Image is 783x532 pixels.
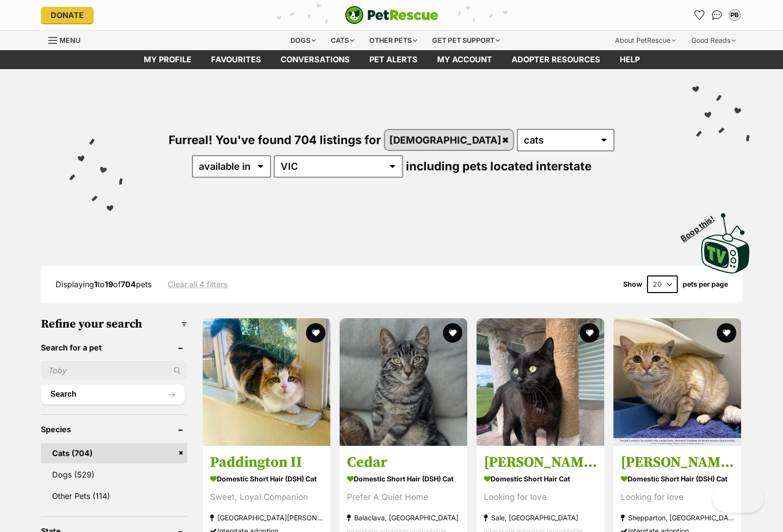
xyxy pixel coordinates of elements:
[41,464,187,485] a: Dogs (529)
[443,323,462,343] button: favourite
[484,471,597,485] strong: Domestic Short Hair Cat
[347,490,460,503] div: Prefer A Quiet Home
[484,511,597,524] strong: Sale, [GEOGRAPHIC_DATA]
[692,7,743,23] ul: Account quick links
[210,453,323,471] h3: Paddington II
[406,159,592,173] span: including pets located interstate
[41,443,187,463] a: Cats (704)
[712,483,764,513] iframe: Help Scout Beacon - Open
[701,204,750,275] a: Boop this!
[685,31,743,50] div: Good Reads
[41,361,187,380] input: Toby
[580,323,599,343] button: favourite
[306,323,325,343] button: favourite
[363,31,424,50] div: Other pets
[347,453,460,471] h3: Cedar
[56,279,152,289] span: Displaying to of pets
[502,50,610,69] a: Adopter resources
[610,50,649,69] a: Help
[345,6,439,24] a: PetRescue
[134,50,201,69] a: My profile
[621,511,734,524] strong: Shepparton, [GEOGRAPHIC_DATA]
[169,133,381,147] span: Furreal! You've found 704 listings for
[210,511,323,524] strong: [GEOGRAPHIC_DATA][PERSON_NAME][GEOGRAPHIC_DATA]
[210,490,323,503] div: Sweet, Loyal Companion
[709,7,725,23] a: Conversations
[284,31,323,50] div: Dogs
[201,50,271,69] a: Favourites
[347,511,460,524] strong: Balaclava, [GEOGRAPHIC_DATA]
[623,280,642,288] span: Show
[48,31,87,48] a: Menu
[613,318,741,446] img: Charlie - Domestic Short Hair (DSH) Cat
[105,279,113,289] strong: 19
[360,50,427,69] a: Pet alerts
[203,318,330,446] img: Paddington II - Domestic Short Hair (DSH) Cat
[730,10,740,20] div: PB
[621,453,734,471] h3: [PERSON_NAME]
[717,323,737,343] button: favourite
[41,385,185,404] button: Search
[425,31,507,50] div: Get pet support
[345,6,439,24] img: logo-cat-932fe2b9b8326f06289b0f2fb663e598f794de774fb13d1741a6617ecf9a85b4.svg
[340,318,467,446] img: Cedar - Domestic Short Hair (DSH) Cat
[94,279,97,289] strong: 1
[41,425,187,434] header: Species
[385,130,514,150] a: [DEMOGRAPHIC_DATA]
[692,7,707,23] a: Favourites
[727,7,743,23] button: My account
[712,10,722,20] img: chat-41dd97257d64d25036548639549fe6c8038ab92f7586957e7f3b1b290dea8141.svg
[324,31,361,50] div: Cats
[621,471,734,485] strong: Domestic Short Hair (DSH) Cat
[484,490,597,503] div: Looking for love
[701,213,750,274] img: PetRescue TV logo
[347,471,460,485] strong: Domestic Short Hair (DSH) Cat
[121,279,136,289] strong: 704
[427,50,502,69] a: My account
[41,343,187,352] header: Search for a pet
[477,318,604,446] img: Marshall - Domestic Short Hair Cat
[59,36,80,44] span: Menu
[484,453,597,471] h3: [PERSON_NAME]
[608,31,683,50] div: About PetRescue
[210,471,323,485] strong: Domestic Short Hair (DSH) Cat
[679,208,724,243] span: Boop this!
[621,490,734,503] div: Looking for love
[271,50,360,69] a: conversations
[683,280,728,288] label: pets per page
[41,7,94,23] a: Donate
[41,486,187,506] a: Other Pets (114)
[168,280,228,289] a: Clear all 4 filters
[41,317,187,331] h3: Refine your search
